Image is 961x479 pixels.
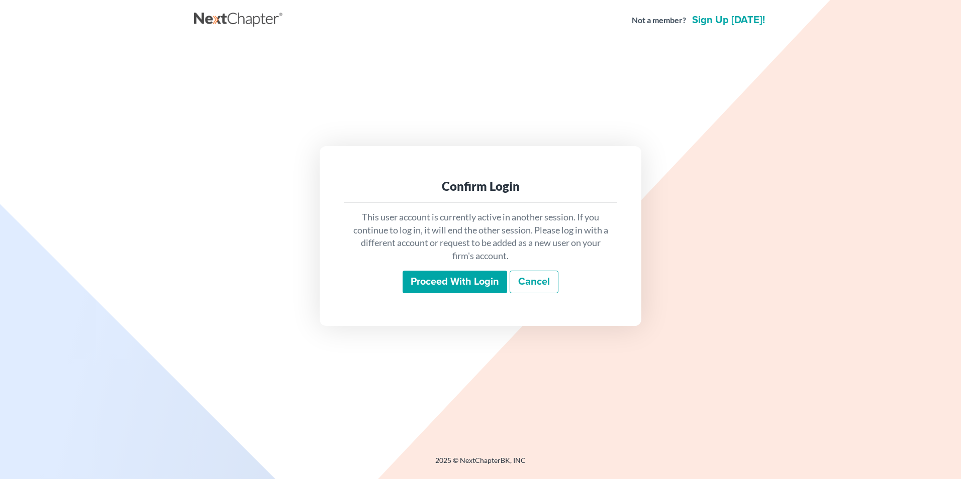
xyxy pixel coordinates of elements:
strong: Not a member? [632,15,686,26]
div: Confirm Login [352,178,609,194]
a: Cancel [510,271,558,294]
div: 2025 © NextChapterBK, INC [194,455,767,473]
a: Sign up [DATE]! [690,15,767,25]
p: This user account is currently active in another session. If you continue to log in, it will end ... [352,211,609,263]
input: Proceed with login [403,271,507,294]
